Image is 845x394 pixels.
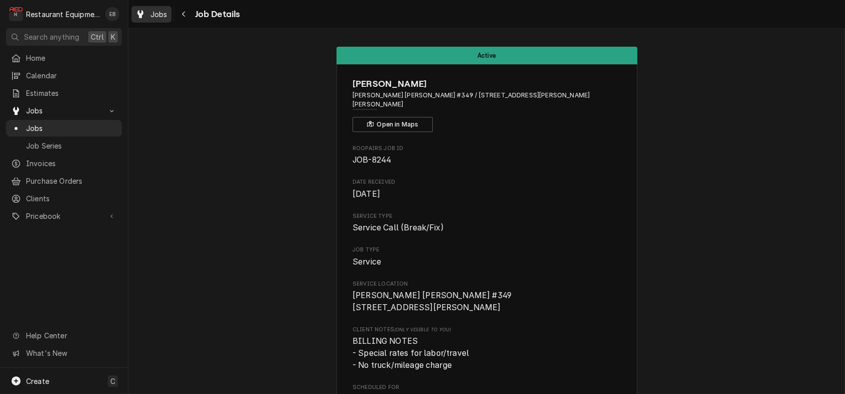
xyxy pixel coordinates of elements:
span: Address [353,91,621,109]
a: Estimates [6,85,122,101]
span: Service Type [353,222,621,234]
a: Go to What's New [6,345,122,361]
span: Date Received [353,188,621,200]
a: Calendar [6,67,122,84]
div: Restaurant Equipment Diagnostics's Avatar [9,7,23,21]
span: Job Series [26,141,117,151]
a: Go to Pricebook [6,208,122,224]
span: Home [26,53,117,63]
div: Status [336,47,637,64]
span: Service Call (Break/Fix) [353,223,444,232]
span: Purchase Orders [26,176,117,186]
span: Roopairs Job ID [353,145,621,153]
span: Search anything [24,32,79,42]
span: [PERSON_NAME] [PERSON_NAME] #349 [STREET_ADDRESS][PERSON_NAME] [353,291,512,312]
span: Job Type [353,246,621,254]
span: Scheduled For [353,383,621,391]
div: Emily Bird's Avatar [105,7,119,21]
a: Job Series [6,138,122,154]
span: Service Location [353,290,621,313]
span: Clients [26,193,117,204]
span: Pricebook [26,211,102,221]
span: Service Type [353,212,621,220]
span: [object Object] [353,335,621,371]
div: [object Object] [353,326,621,371]
span: Jobs [26,123,117,134]
span: Roopairs Job ID [353,154,621,166]
span: Client Notes [353,326,621,334]
div: Service Type [353,212,621,234]
span: Jobs [150,9,167,20]
span: Date Received [353,178,621,186]
div: Service Location [353,280,621,314]
div: Client Information [353,77,621,132]
span: (Only Visible to You) [394,327,451,332]
button: Search anythingCtrlK [6,28,122,46]
div: EB [105,7,119,21]
span: Help Center [26,330,116,341]
a: Home [6,50,122,66]
span: C [110,376,115,386]
a: Purchase Orders [6,173,122,189]
span: [DATE] [353,189,380,199]
span: Active [477,52,496,59]
button: Navigate back [176,6,192,22]
div: Roopairs Job ID [353,145,621,166]
div: Date Received [353,178,621,200]
a: Clients [6,190,122,207]
span: Create [26,377,49,385]
span: Estimates [26,88,117,98]
span: Jobs [26,105,102,116]
span: Ctrl [91,32,104,42]
div: Job Type [353,246,621,268]
span: Calendar [26,70,117,81]
span: Invoices [26,158,117,169]
div: R [9,7,23,21]
div: Restaurant Equipment Diagnostics [26,9,100,20]
span: JOB-8244 [353,155,391,165]
span: BILLING NOTES - Special rates for labor/travel - No truck/mileage charge [353,336,469,369]
span: Job Details [192,8,240,21]
span: What's New [26,348,116,358]
button: Open in Maps [353,117,433,132]
a: Invoices [6,155,122,172]
span: Service Location [353,280,621,288]
a: Go to Help Center [6,327,122,344]
span: Name [353,77,621,91]
a: Jobs [131,6,172,23]
a: Jobs [6,120,122,137]
span: K [111,32,115,42]
a: Go to Jobs [6,102,122,119]
span: Service [353,257,381,267]
span: Job Type [353,256,621,268]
